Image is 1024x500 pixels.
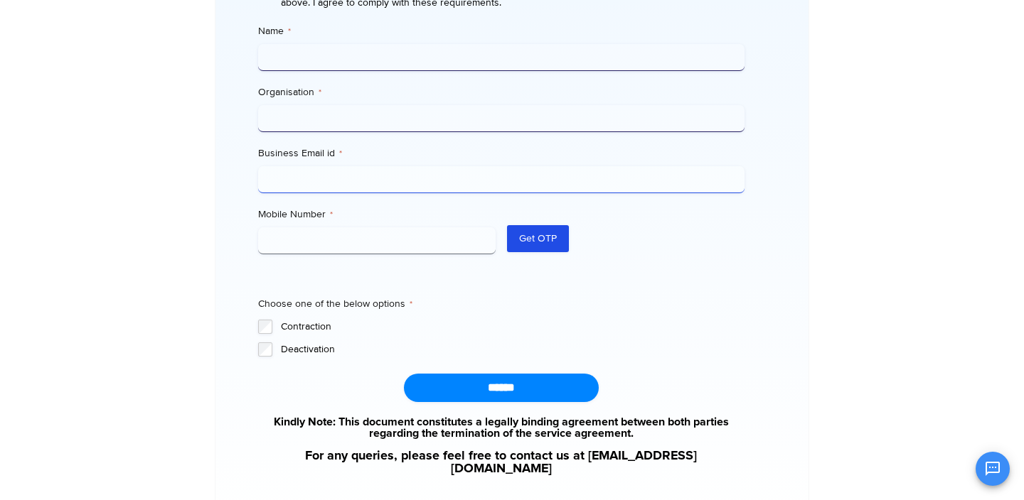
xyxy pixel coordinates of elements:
[976,452,1010,486] button: Open chat
[258,24,744,38] label: Name
[258,450,744,475] a: For any queries, please feel free to contact us at [EMAIL_ADDRESS][DOMAIN_NAME]
[281,320,744,334] label: Contraction
[258,297,412,311] legend: Choose one of the below options
[281,342,744,357] label: Deactivation
[258,416,744,439] a: Kindly Note: This document constitutes a legally binding agreement between both parties regarding...
[258,146,744,161] label: Business Email id
[258,207,496,222] label: Mobile Number
[258,85,744,99] label: Organisation
[507,225,569,252] button: Get OTP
